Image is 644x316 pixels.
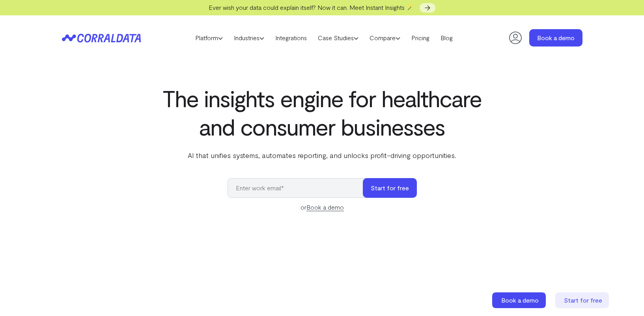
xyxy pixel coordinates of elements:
[564,296,602,304] span: Start for free
[364,32,406,44] a: Compare
[270,32,312,44] a: Integrations
[228,32,270,44] a: Industries
[161,84,483,141] h1: The insights engine for healthcare and consumer businesses
[555,292,610,308] a: Start for free
[190,32,228,44] a: Platform
[501,296,539,304] span: Book a demo
[435,32,458,44] a: Blog
[312,32,364,44] a: Case Studies
[406,32,435,44] a: Pricing
[529,29,582,46] a: Book a demo
[363,178,417,198] button: Start for free
[161,150,483,160] p: AI that unifies systems, automates reporting, and unlocks profit-driving opportunities.
[492,292,547,308] a: Book a demo
[228,203,417,212] div: or
[228,178,371,198] input: Enter work email*
[306,203,344,211] a: Book a demo
[209,4,414,11] span: Ever wish your data could explain itself? Now it can. Meet Instant Insights 🪄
